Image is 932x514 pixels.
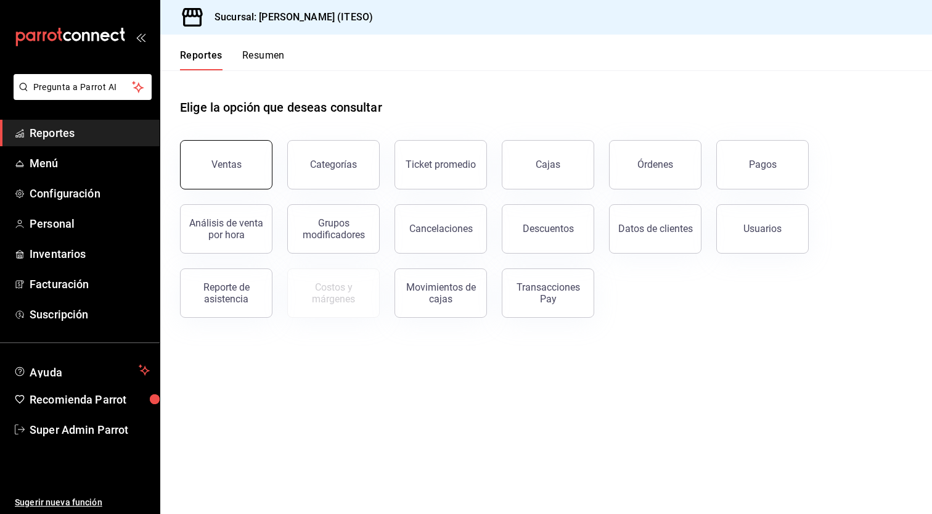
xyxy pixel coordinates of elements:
[30,276,150,292] span: Facturación
[30,306,150,323] span: Suscripción
[743,223,782,234] div: Usuarios
[30,215,150,232] span: Personal
[536,157,561,172] div: Cajas
[211,159,242,170] div: Ventas
[403,281,479,305] div: Movimientos de cajas
[287,140,380,189] button: Categorías
[310,159,357,170] div: Categorías
[180,140,272,189] button: Ventas
[30,391,150,408] span: Recomienda Parrot
[394,268,487,318] button: Movimientos de cajas
[30,185,150,202] span: Configuración
[716,140,809,189] button: Pagos
[14,74,152,100] button: Pregunta a Parrot AI
[188,217,264,241] div: Análisis de venta por hora
[180,49,285,70] div: navigation tabs
[30,421,150,438] span: Super Admin Parrot
[502,140,594,189] a: Cajas
[749,159,777,170] div: Pagos
[510,281,586,305] div: Transacciones Pay
[180,268,272,318] button: Reporte de asistencia
[618,223,693,234] div: Datos de clientes
[15,496,150,509] span: Sugerir nueva función
[406,159,476,170] div: Ticket promedio
[180,204,272,254] button: Análisis de venta por hora
[205,10,373,25] h3: Sucursal: [PERSON_NAME] (ITESO)
[180,98,382,117] h1: Elige la opción que deseas consultar
[295,217,372,241] div: Grupos modificadores
[287,204,380,254] button: Grupos modificadores
[33,81,133,94] span: Pregunta a Parrot AI
[394,204,487,254] button: Cancelaciones
[409,223,473,234] div: Cancelaciones
[609,140,701,189] button: Órdenes
[30,125,150,141] span: Reportes
[523,223,574,234] div: Descuentos
[394,140,487,189] button: Ticket promedio
[287,268,380,318] button: Contrata inventarios para ver este reporte
[30,363,134,378] span: Ayuda
[716,204,809,254] button: Usuarios
[242,49,285,70] button: Resumen
[188,281,264,305] div: Reporte de asistencia
[9,89,152,102] a: Pregunta a Parrot AI
[180,49,223,70] button: Reportes
[295,281,372,305] div: Costos y márgenes
[136,32,145,42] button: open_drawer_menu
[30,246,150,262] span: Inventarios
[637,159,673,170] div: Órdenes
[609,204,701,254] button: Datos de clientes
[502,268,594,318] button: Transacciones Pay
[502,204,594,254] button: Descuentos
[30,155,150,172] span: Menú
